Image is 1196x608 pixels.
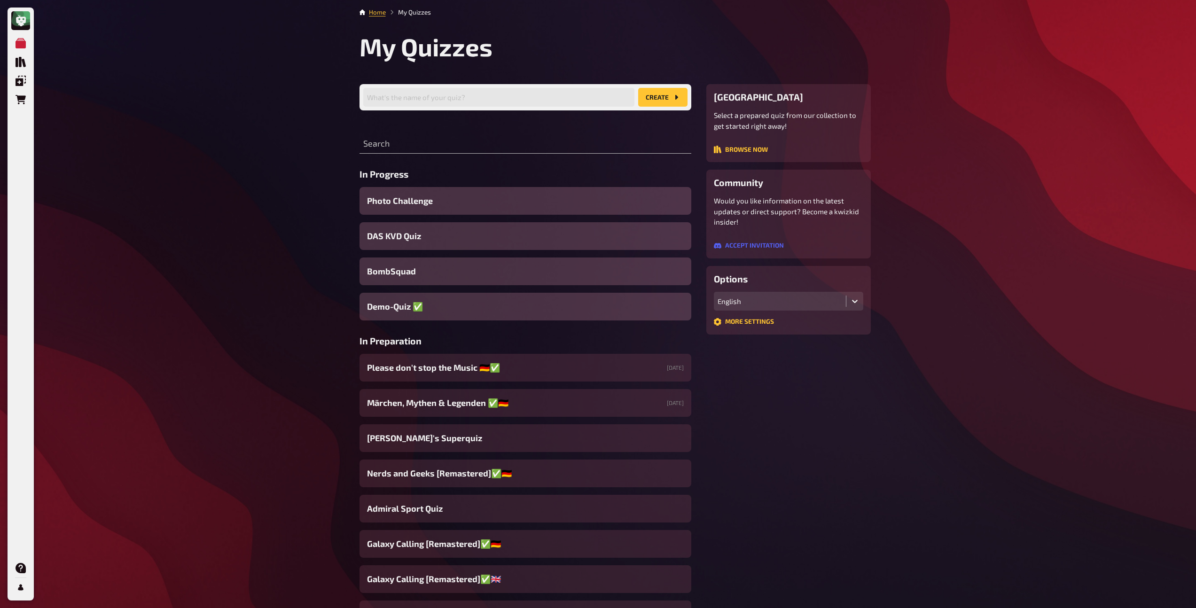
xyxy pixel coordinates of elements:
[367,265,416,278] span: BombSquad
[367,502,443,515] span: Admiral Sport Quiz
[714,242,784,251] a: Accept invitation
[360,293,691,320] a: Demo-Quiz ✅​
[714,273,863,284] h3: Options
[714,146,768,155] a: Browse now
[360,354,691,382] a: Please don't stop the Music 🇩🇪✅[DATE]
[360,530,691,558] a: Galaxy Calling [Remastered]✅​🇩🇪
[367,467,512,480] span: Nerds and Geeks [Remastered]✅​🇩🇪
[360,389,691,417] a: Märchen, Mythen & Legenden ✅​🇩🇪[DATE]
[360,32,871,62] h1: My Quizzes
[667,399,684,407] small: [DATE]
[367,230,421,242] span: DAS KVD Quiz
[360,169,691,179] h3: In Progress
[360,565,691,593] a: Galaxy Calling [Remastered]✅​🇬🇧​
[367,195,433,207] span: Photo Challenge
[714,146,768,153] button: Browse now
[714,195,863,227] p: Would you like information on the latest updates or direct support? Become a kwizkid insider!
[360,222,691,250] a: DAS KVD Quiz
[367,397,508,409] span: Märchen, Mythen & Legenden ✅​🇩🇪
[714,242,784,249] button: Accept invitation
[718,297,842,305] div: English
[369,8,386,16] a: Home
[367,538,501,550] span: Galaxy Calling [Remastered]✅​🇩🇪
[369,8,386,17] li: Home
[714,319,774,327] a: More settings
[714,110,863,131] p: Select a prepared quiz from our collection to get started right away!
[363,88,634,107] input: What's the name of your quiz?
[367,432,482,444] span: [PERSON_NAME]'s Superquiz
[360,335,691,346] h3: In Preparation
[386,8,431,17] li: My Quizzes
[667,364,684,372] small: [DATE]
[360,187,691,215] a: Photo Challenge
[714,318,774,326] button: More settings
[714,92,863,102] h3: [GEOGRAPHIC_DATA]
[360,460,691,487] a: Nerds and Geeks [Remastered]✅​🇩🇪
[367,300,423,313] span: Demo-Quiz ✅​
[638,88,688,107] button: create
[360,495,691,522] a: Admiral Sport Quiz
[360,135,691,154] input: Search
[367,573,501,585] span: Galaxy Calling [Remastered]✅​🇬🇧​
[360,257,691,285] a: BombSquad
[714,177,863,188] h3: Community
[367,361,500,374] span: Please don't stop the Music 🇩🇪✅
[360,424,691,452] a: [PERSON_NAME]'s Superquiz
